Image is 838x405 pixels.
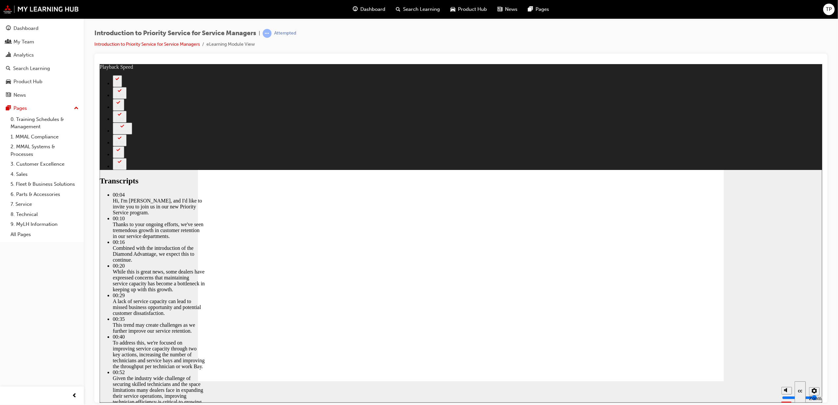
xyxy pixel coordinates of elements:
a: guage-iconDashboard [348,3,391,16]
button: Pages [3,102,81,114]
span: Product Hub [458,6,487,13]
div: My Team [13,38,34,46]
div: 2 [16,17,20,22]
a: Search Learning [3,62,81,75]
span: TP [826,6,832,13]
span: people-icon [6,39,11,45]
span: | [259,30,260,37]
a: 1. MMAL Compliance [8,132,81,142]
button: 2 [13,11,22,23]
span: news-icon [498,5,503,13]
a: All Pages [8,229,81,240]
a: 8. Technical [8,209,81,220]
a: News [3,89,81,101]
a: car-iconProduct Hub [445,3,492,16]
span: pages-icon [528,5,533,13]
a: news-iconNews [492,3,523,16]
span: guage-icon [6,26,11,32]
span: search-icon [6,66,11,72]
a: 2. MMAL Systems & Processes [8,142,81,159]
a: search-iconSearch Learning [391,3,445,16]
span: up-icon [74,104,79,113]
a: Introduction to Priority Service for Service Managers [94,41,200,47]
a: 0. Training Schedules & Management [8,114,81,132]
li: eLearning Module View [206,41,255,48]
a: My Team [3,36,81,48]
div: News [13,91,26,99]
a: 4. Sales [8,169,81,179]
span: news-icon [6,92,11,98]
a: 6. Parts & Accessories [8,189,81,200]
div: Search Learning [13,65,50,72]
a: 3. Customer Excellence [8,159,81,169]
div: Pages [13,105,27,112]
a: 5. Fleet & Business Solutions [8,179,81,189]
span: chart-icon [6,52,11,58]
div: Analytics [13,51,34,59]
a: Dashboard [3,22,81,35]
a: Product Hub [3,76,81,88]
a: 9. MyLH Information [8,219,81,229]
span: guage-icon [353,5,358,13]
div: Dashboard [13,25,38,32]
span: search-icon [396,5,401,13]
button: TP [823,4,835,15]
div: Attempted [274,30,296,36]
a: 7. Service [8,199,81,209]
a: Analytics [3,49,81,61]
div: Product Hub [13,78,42,85]
span: pages-icon [6,106,11,111]
span: Introduction to Priority Service for Service Managers [94,30,256,37]
button: DashboardMy TeamAnalyticsSearch LearningProduct HubNews [3,21,81,102]
span: Dashboard [361,6,386,13]
span: learningRecordVerb_ATTEMPT-icon [263,29,272,38]
a: pages-iconPages [523,3,555,16]
span: News [505,6,518,13]
span: car-icon [6,79,11,85]
img: mmal [3,5,79,13]
span: Search Learning [403,6,440,13]
div: Given the industry wide challenge of securing skilled technicians and the space limitations many ... [13,311,105,347]
span: Pages [536,6,549,13]
span: car-icon [451,5,456,13]
span: prev-icon [72,392,77,400]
